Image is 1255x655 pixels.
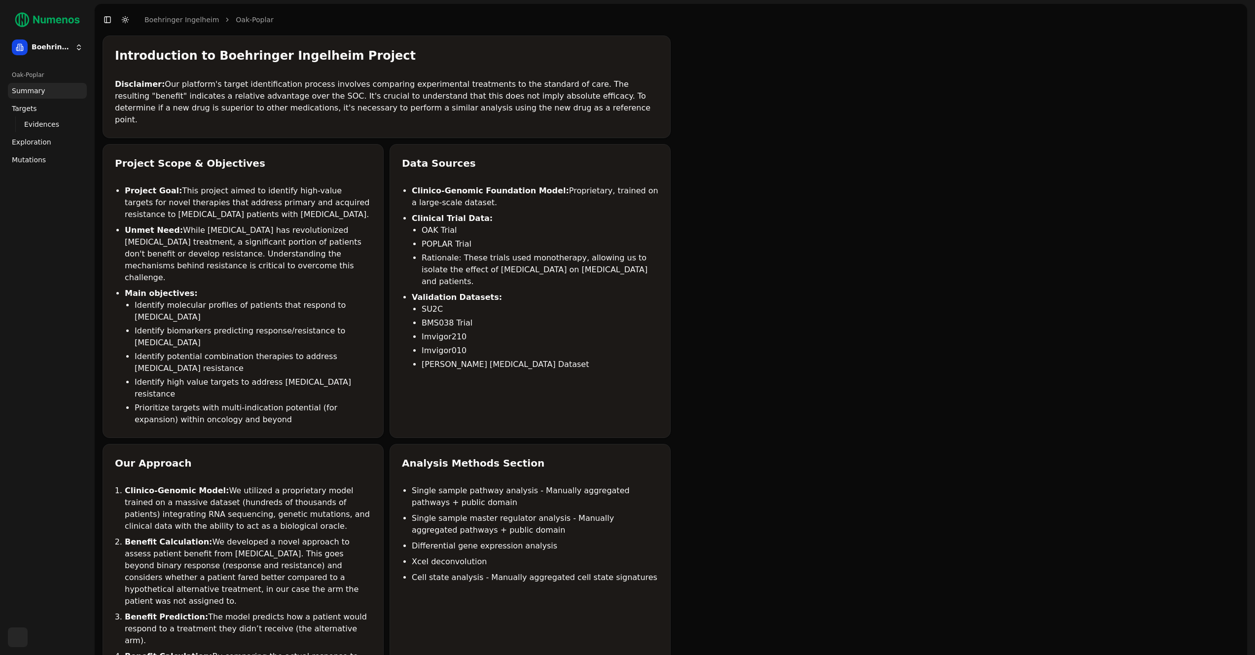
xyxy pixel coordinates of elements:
[115,456,371,470] div: Our Approach
[8,8,87,32] img: Numenos
[125,289,198,298] strong: Main objectives:
[115,156,371,170] div: Project Scope & Objectives
[135,376,371,400] li: Identify high value targets to address [MEDICAL_DATA] resistance
[20,117,75,131] a: Evidences
[8,83,87,99] a: Summary
[412,572,658,583] li: Cell state analysis - Manually aggregated cell state signatures
[422,317,658,329] li: BMS038 Trial
[32,43,71,52] span: Boehringer Ingelheim
[412,540,658,552] li: Differential gene expression analysis
[115,79,165,89] strong: Disclaimer:
[125,485,371,532] li: We utilized a proprietary model trained on a massive dataset (hundreds of thousands of patients) ...
[412,292,502,302] strong: Validation Datasets:
[422,303,658,315] li: SU2C
[8,67,87,83] div: Oak-Poplar
[125,224,371,284] li: While [MEDICAL_DATA] has revolutionized [MEDICAL_DATA] treatment, a significant portion of patien...
[135,299,371,323] li: Identify molecular profiles of patients that respond to [MEDICAL_DATA]
[12,137,51,147] span: Exploration
[422,331,658,343] li: Imvigor210
[125,225,183,235] strong: Unmet Need:
[144,15,274,25] nav: breadcrumb
[422,359,658,370] li: [PERSON_NAME] [MEDICAL_DATA] Dataset
[12,104,37,113] span: Targets
[412,214,493,223] strong: Clinical Trial Data:
[422,252,658,288] li: Rationale: These trials used monotherapy, allowing us to isolate the effect of [MEDICAL_DATA] on ...
[412,485,658,509] li: Single sample pathway analysis - Manually aggregated pathways + public domain
[125,612,208,621] strong: Benefit Prediction:
[412,185,658,209] li: Proprietary, trained on a large-scale dataset.
[135,351,371,374] li: Identify potential combination therapies to address [MEDICAL_DATA] resistance
[402,456,658,470] div: Analysis Methods Section
[8,152,87,168] a: Mutations
[412,556,658,568] li: Xcel deconvolution
[125,537,212,546] strong: Benefit Calculation:
[12,86,45,96] span: Summary
[412,186,569,195] strong: Clinico-Genomic Foundation Model:
[135,325,371,349] li: Identify biomarkers predicting response/resistance to [MEDICAL_DATA]
[236,15,273,25] a: Oak-Poplar
[8,134,87,150] a: Exploration
[24,119,59,129] span: Evidences
[8,101,87,116] a: Targets
[402,156,658,170] div: Data Sources
[144,15,219,25] a: Boehringer Ingelheim
[125,611,371,647] li: The model predicts how a patient would respond to a treatment they didn’t receive (the alternativ...
[12,155,46,165] span: Mutations
[125,486,229,495] strong: Clinico-Genomic Model:
[125,186,182,195] strong: Project Goal:
[115,48,658,64] div: Introduction to Boehringer Ingelheim Project
[422,224,658,236] li: OAK Trial
[115,78,658,126] p: Our platform's target identification process involves comparing experimental treatments to the st...
[412,512,658,536] li: Single sample master regulator analysis - Manually aggregated pathways + public domain
[135,402,371,426] li: Prioritize targets with multi-indication potential (for expansion) within oncology and beyond
[125,185,371,220] li: This project aimed to identify high-value targets for novel therapies that address primary and ac...
[125,536,371,607] li: We developed a novel approach to assess patient benefit from [MEDICAL_DATA]. This goes beyond bin...
[422,238,658,250] li: POPLAR Trial
[8,36,87,59] button: Boehringer Ingelheim
[422,345,658,357] li: Imvigor010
